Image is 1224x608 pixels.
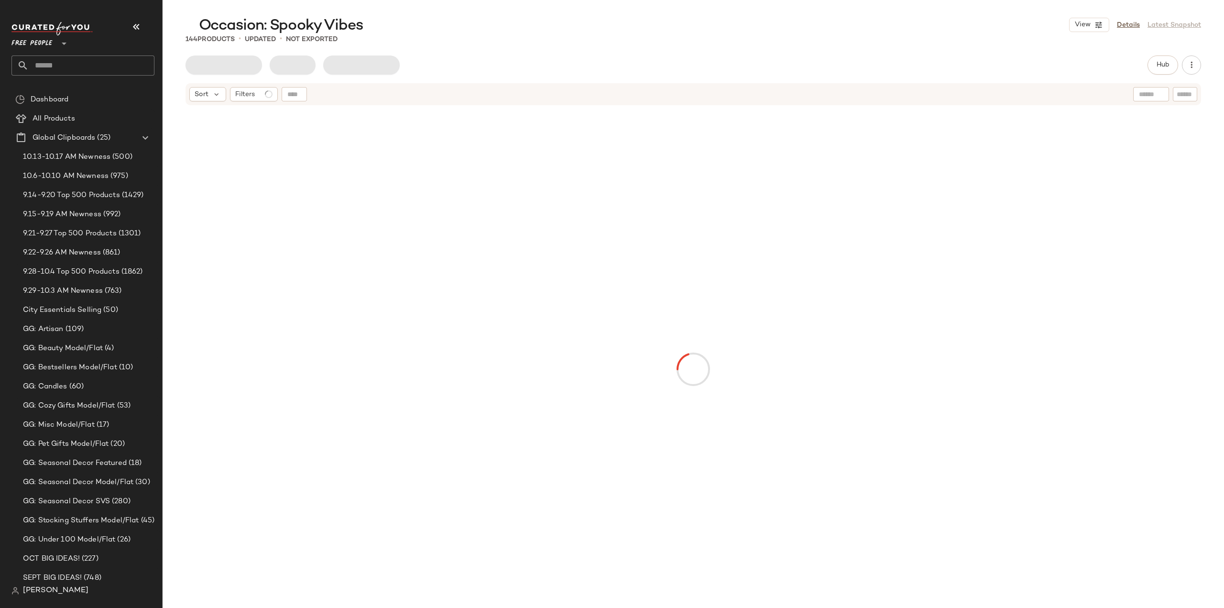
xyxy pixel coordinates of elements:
span: (227) [80,553,98,564]
span: 9.28-10.4 Top 500 Products [23,266,120,277]
span: Global Clipboards [33,133,95,144]
span: (992) [101,209,121,220]
span: Hub [1156,61,1169,69]
span: All Products [33,113,75,124]
span: (280) [110,496,131,507]
span: GG: Seasonal Decor Model/Flat [23,477,133,488]
span: (53) [115,400,131,411]
span: (1862) [120,266,143,277]
span: Free People [11,33,53,50]
span: (45) [139,515,155,526]
span: Sort [195,89,208,99]
span: (1429) [120,190,144,201]
span: (4) [103,343,114,354]
div: Products [186,34,235,44]
span: (748) [82,573,101,584]
span: (10) [117,362,133,373]
span: (500) [110,152,132,163]
span: 9.22-9.26 AM Newness [23,247,101,258]
span: 9.15-9.19 AM Newness [23,209,101,220]
span: GG: Candles [23,381,67,392]
span: GG: Seasonal Decor Featured [23,458,127,469]
span: (25) [95,133,110,144]
img: cfy_white_logo.C9jOOHJF.svg [11,22,93,35]
span: GG: Stocking Stuffers Model/Flat [23,515,139,526]
span: 9.29-10.3 AM Newness [23,286,103,297]
span: (50) [101,305,118,316]
span: GG: Artisan [23,324,64,335]
button: Hub [1147,55,1178,75]
span: 9.21-9.27 Top 500 Products [23,228,117,239]
span: GG: Beauty Model/Flat [23,343,103,354]
span: (30) [133,477,150,488]
span: (763) [103,286,122,297]
span: Dashboard [31,94,68,105]
a: Details [1117,20,1140,30]
span: Filters [235,89,255,99]
p: Not Exported [286,34,338,44]
span: (861) [101,247,120,258]
span: SEPT BIG IDEAS! [23,573,82,584]
span: GG: Under 100 Model/Flat [23,534,115,545]
span: 10.6-10.10 AM Newness [23,171,109,182]
img: svg%3e [11,587,19,595]
span: 9.14-9.20 Top 500 Products [23,190,120,201]
span: GG: Seasonal Decor SVS [23,496,110,507]
span: City Essentials Selling [23,305,101,316]
span: • [280,33,282,45]
span: • [239,33,241,45]
span: 10.13-10.17 AM Newness [23,152,110,163]
p: updated [245,34,276,44]
span: (1301) [117,228,141,239]
span: GG: Pet Gifts Model/Flat [23,439,109,450]
span: OCT BIG IDEAS! [23,553,80,564]
span: GG: Cozy Gifts Model/Flat [23,400,115,411]
span: Occasion: Spooky Vibes [199,16,363,35]
span: (975) [109,171,128,182]
span: GG: Misc Model/Flat [23,420,95,431]
span: (60) [67,381,84,392]
span: (20) [109,439,125,450]
span: 144 [186,36,197,43]
span: (26) [115,534,131,545]
button: View [1069,18,1109,32]
span: View [1074,21,1091,29]
span: (17) [95,420,109,431]
span: (18) [127,458,142,469]
span: [PERSON_NAME] [23,585,88,597]
img: svg%3e [15,95,25,104]
span: GG: Bestsellers Model/Flat [23,362,117,373]
span: (109) [64,324,84,335]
